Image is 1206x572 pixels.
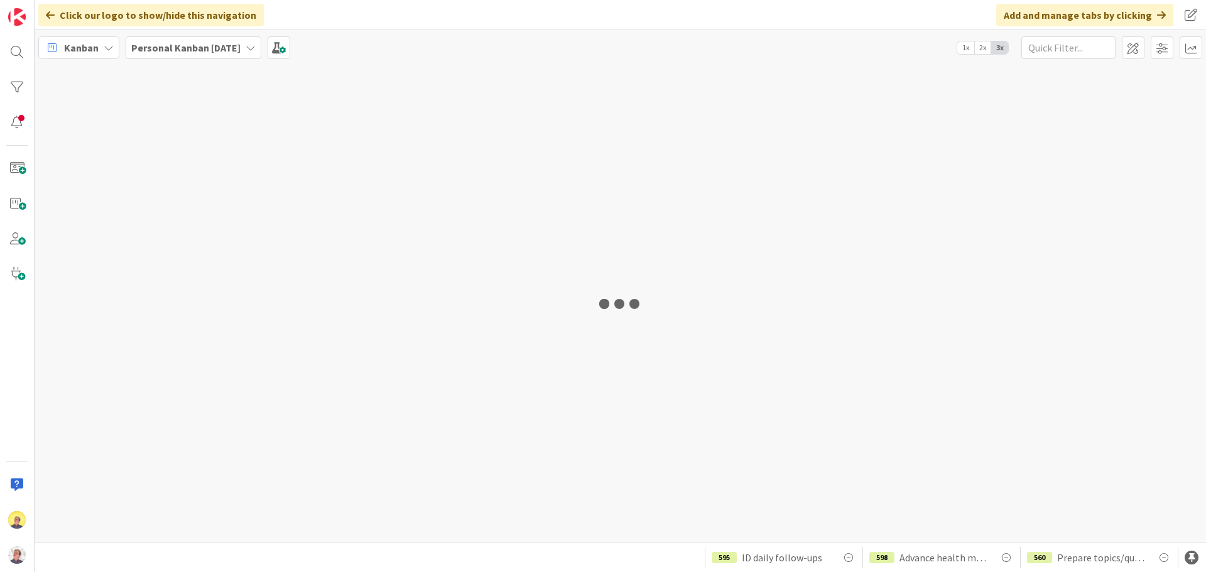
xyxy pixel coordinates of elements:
[996,4,1173,26] div: Add and manage tabs by clicking
[974,41,991,54] span: 2x
[957,41,974,54] span: 1x
[8,8,26,26] img: Visit kanbanzone.com
[869,552,894,563] div: 598
[1027,552,1052,563] div: 560
[899,550,989,565] span: Advance health metrics module in CSM D2D
[38,4,264,26] div: Click our logo to show/hide this navigation
[8,546,26,564] img: avatar
[64,40,99,55] span: Kanban
[712,552,737,563] div: 595
[131,41,241,54] b: Personal Kanban [DATE]
[742,550,822,565] span: ID daily follow-ups
[1021,36,1116,59] input: Quick Filter...
[8,511,26,529] img: JW
[1057,550,1146,565] span: Prepare topics/questions for for info interview call with [PERSON_NAME] at CultureAmp
[991,41,1008,54] span: 3x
